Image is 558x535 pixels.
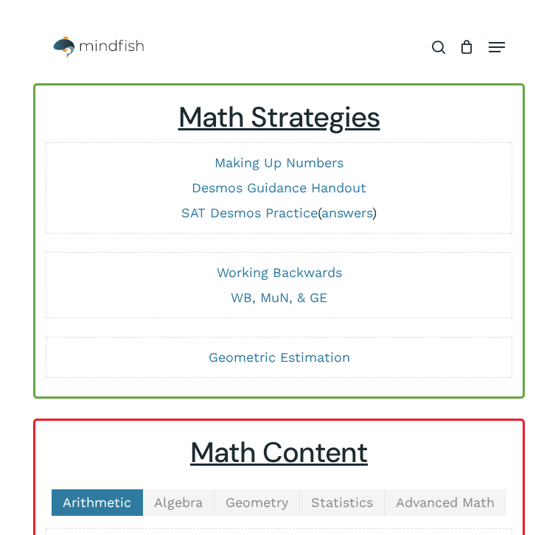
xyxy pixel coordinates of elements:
[311,494,373,510] span: Statistics
[217,265,342,280] a: Working Backwards
[215,489,300,516] a: Geometry
[143,489,215,516] a: Algebra
[63,494,131,510] span: Arithmetic
[321,205,372,220] a: answers
[226,494,288,510] span: Geometry
[53,36,144,58] img: Mindfish Test Prep & Academics
[154,494,203,510] span: Algebra
[178,99,380,136] u: Math Strategies
[181,205,318,220] a: SAT Desmos Practice
[190,434,368,471] u: Math Content
[209,349,350,365] a: Geometric Estimation
[385,489,506,516] a: Advanced Math
[33,29,524,66] header: Main Menu
[300,489,385,516] a: Statistics
[52,489,143,516] a: Arithmetic
[489,40,505,55] a: Navigation Menu
[54,204,503,222] p: ( )
[215,155,343,170] a: Making Up Numbers
[453,29,481,66] a: Cart
[396,494,495,510] span: Advanced Math
[192,180,366,195] a: Desmos Guidance Handout
[231,290,327,305] a: WB, MuN, & GE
